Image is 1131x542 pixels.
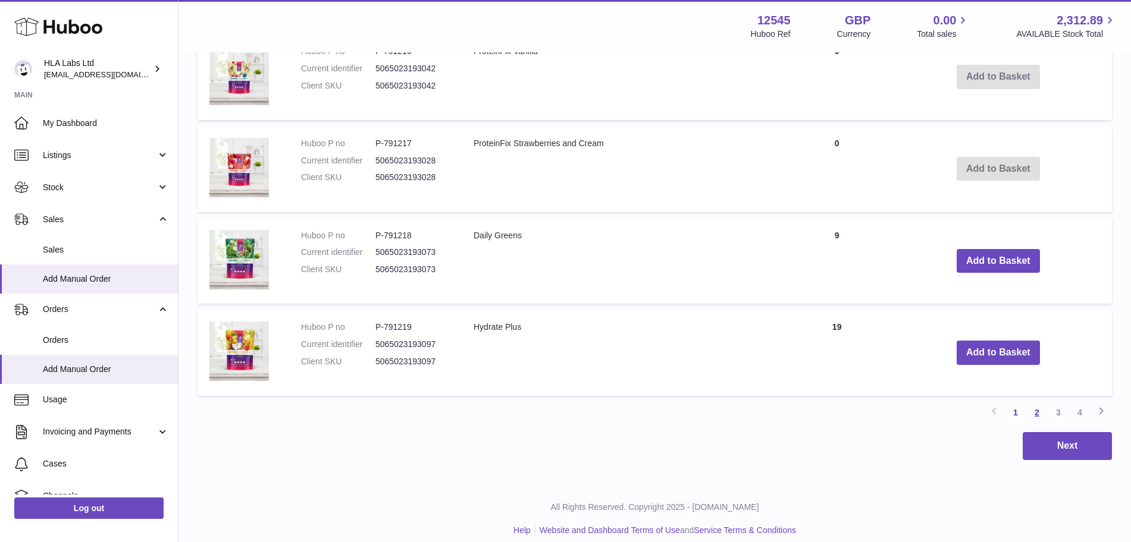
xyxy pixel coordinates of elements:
dt: Huboo P no [301,138,375,149]
span: Add Manual Order [43,364,169,375]
span: Listings [43,150,156,161]
p: All Rights Reserved. Copyright 2025 - [DOMAIN_NAME] [188,502,1121,513]
a: Help [513,525,531,535]
button: Next [1023,432,1112,460]
dt: Huboo P no [301,322,375,333]
dt: Client SKU [301,80,375,92]
div: Huboo Ref [751,29,791,40]
dt: Current identifier [301,339,375,350]
dt: Client SKU [301,356,375,367]
dt: Current identifier [301,155,375,166]
dt: Client SKU [301,172,375,183]
span: Invoicing and Payments [43,426,156,437]
td: ProteinFix Vanilla [462,34,789,120]
span: My Dashboard [43,118,169,129]
button: Add to Basket [957,249,1040,273]
dd: 5065023193097 [375,339,450,350]
span: Channels [43,490,169,502]
a: Service Terms & Conditions [694,525,796,535]
img: Daily Greens [209,230,269,289]
a: 3 [1048,402,1069,423]
strong: GBP [845,12,870,29]
td: ProteinFix Strawberries and Cream [462,126,789,212]
a: 2,312.89 AVAILABLE Stock Total [1016,12,1117,40]
dd: 5065023193073 [375,247,450,258]
span: Stock [43,182,156,193]
a: Website and Dashboard Terms of Use [540,525,680,535]
a: 2 [1026,402,1048,423]
span: Sales [43,244,169,256]
img: ProteinFix Strawberries and Cream [209,138,269,197]
td: 0 [789,34,885,120]
span: [EMAIL_ADDRESS][DOMAIN_NAME] [44,70,175,79]
img: ProteinFix Vanilla [209,46,269,105]
span: Total sales [917,29,970,40]
span: 0.00 [933,12,957,29]
dt: Huboo P no [301,230,375,241]
dd: P-791217 [375,138,450,149]
dd: P-791218 [375,230,450,241]
span: Cases [43,458,169,469]
img: clinton@newgendirect.com [14,60,32,78]
span: 2,312.89 [1057,12,1103,29]
td: 19 [789,310,885,396]
strong: 12545 [757,12,791,29]
dd: 5065023193042 [375,63,450,74]
div: Currency [837,29,871,40]
span: Add Manual Order [43,273,169,285]
dd: P-791219 [375,322,450,333]
span: Usage [43,394,169,405]
td: Daily Greens [462,218,789,304]
span: Sales [43,214,156,225]
span: AVAILABLE Stock Total [1016,29,1117,40]
dd: 5065023193028 [375,155,450,166]
a: 4 [1069,402,1091,423]
dd: 5065023193028 [375,172,450,183]
li: and [535,525,796,536]
a: 1 [1005,402,1026,423]
img: Hydrate Plus [209,322,269,381]
span: Orders [43,304,156,315]
a: 0.00 Total sales [917,12,970,40]
div: HLA Labs Ltd [44,58,151,80]
a: Log out [14,497,164,519]
td: 9 [789,218,885,304]
td: 0 [789,126,885,212]
button: Add to Basket [957,341,1040,365]
dd: 5065023193097 [375,356,450,367]
dt: Current identifier [301,247,375,258]
dd: 5065023193042 [375,80,450,92]
dd: 5065023193073 [375,264,450,275]
td: Hydrate Plus [462,310,789,396]
dt: Client SKU [301,264,375,275]
span: Orders [43,335,169,346]
dt: Current identifier [301,63,375,74]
